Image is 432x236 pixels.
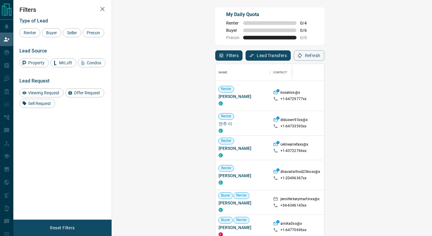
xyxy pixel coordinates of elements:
[219,193,233,198] span: Buyer
[246,50,291,61] button: Lead Transfers
[219,173,267,179] span: [PERSON_NAME]
[280,169,320,176] p: dhavalrathod23koxx@x
[50,58,76,67] div: MrLoft
[280,176,307,181] p: +1- 20496367xx
[294,50,324,61] button: Refresh
[19,99,55,108] div: Sell Request
[280,148,307,153] p: +1- 43722766xx
[300,35,313,40] span: 0 / 0
[26,90,62,95] span: Viewing Request
[19,78,49,84] span: Lead Request
[300,28,313,33] span: 0 / 6
[280,96,307,102] p: +1- 64729777xx
[72,90,102,95] span: Offer Request
[63,28,81,37] div: Seller
[219,224,267,231] span: [PERSON_NAME]
[219,138,234,143] span: Renter
[82,28,104,37] div: Precon
[78,58,105,67] div: Condos
[280,197,320,203] p: jenniferkerymartinxx@x
[226,28,239,33] span: Buyer
[19,48,47,54] span: Lead Source
[219,129,223,133] div: condos.ca
[22,30,38,35] span: Renter
[46,223,79,233] button: Reset Filters
[280,221,302,228] p: arnika0xx@x
[219,101,223,106] div: condos.ca
[280,124,307,129] p: +1- 64733593xx
[280,228,307,233] p: +1- 64770696xx
[280,142,309,148] p: celinealrefaxx@x
[273,64,287,81] div: Contact
[19,28,40,37] div: Renter
[219,166,234,171] span: Renter
[219,208,223,212] div: condos.ca
[234,193,249,198] span: Renter
[19,6,105,13] h2: Filters
[215,50,243,61] button: Filters
[219,86,234,92] span: Renter
[226,11,313,18] p: My Daily Quota
[226,35,239,40] span: Precon
[280,203,307,208] p: +34- 6346143xx
[226,21,239,25] span: Renter
[85,60,103,65] span: Condos
[57,60,74,65] span: MrLoft
[19,18,48,24] span: Type of Lead
[216,64,270,81] div: Name
[219,64,228,81] div: Name
[234,217,249,223] span: Renter
[219,93,267,99] span: [PERSON_NAME]
[19,88,64,97] div: Viewing Request
[26,60,47,65] span: Property
[219,200,267,206] span: [PERSON_NAME]
[65,88,104,97] div: Offer Request
[65,30,79,35] span: Seller
[219,121,267,127] span: 연주 이
[300,21,313,25] span: 0 / 4
[280,117,308,124] p: dlduswn93xx@x
[42,28,61,37] div: Buyer
[219,145,267,151] span: [PERSON_NAME]
[219,180,223,185] div: condos.ca
[219,153,223,157] div: condos.ca
[219,217,233,223] span: Buyer
[280,90,300,96] p: kosakixx@x
[26,101,53,106] span: Sell Request
[44,30,59,35] span: Buyer
[85,30,102,35] span: Precon
[219,114,234,119] span: Renter
[19,58,49,67] div: Property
